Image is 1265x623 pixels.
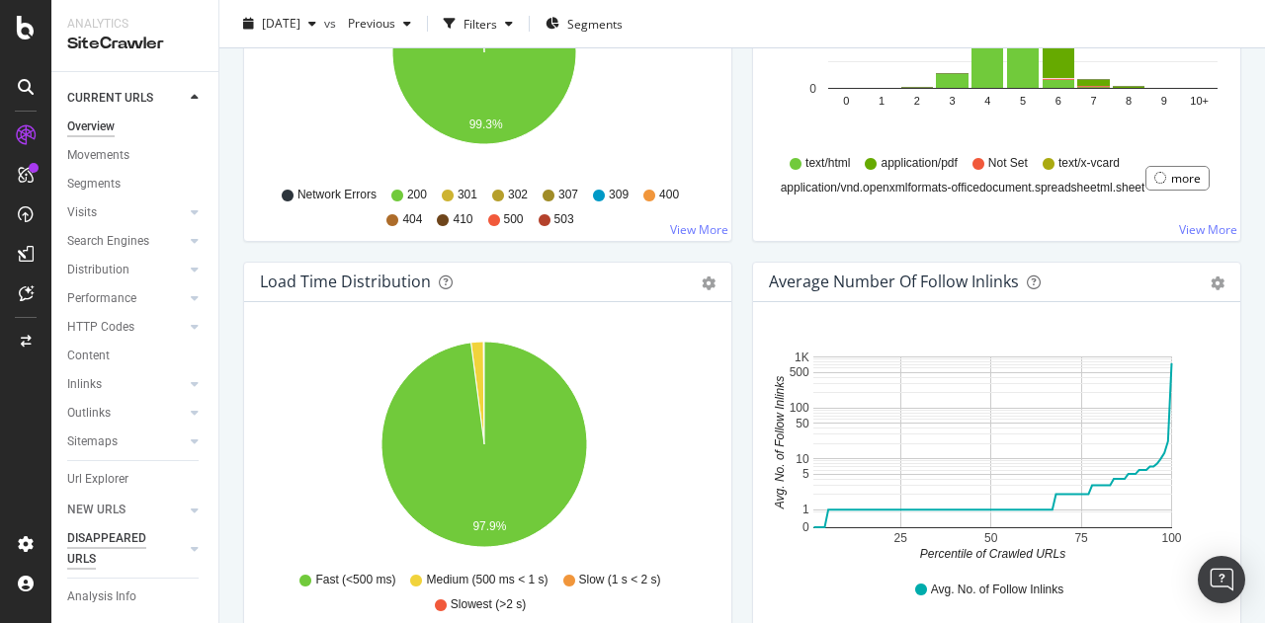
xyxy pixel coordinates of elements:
[1058,155,1120,172] span: text/x-vcard
[1179,221,1237,238] a: View More
[790,365,809,379] text: 500
[769,334,1218,563] svg: A chart.
[453,211,472,228] span: 410
[781,180,1145,196] span: application/vnd.openxmlformats-officedocument.spreadsheetml.sheet
[67,403,185,424] a: Outlinks
[67,469,205,490] a: Url Explorer
[67,469,128,490] div: Url Explorer
[914,95,920,107] text: 2
[802,467,809,481] text: 5
[949,95,955,107] text: 3
[464,15,497,32] div: Filters
[773,376,787,510] text: Avg. No. of Follow Inlinks
[702,276,716,290] div: gear
[504,211,524,228] span: 500
[554,211,574,228] span: 503
[324,15,340,32] span: vs
[67,117,205,137] a: Overview
[931,582,1064,598] span: Avg. No. of Follow Inlinks
[67,374,185,395] a: Inlinks
[1020,95,1026,107] text: 5
[802,503,809,516] text: 1
[67,403,111,424] div: Outlinks
[843,95,849,107] text: 0
[458,187,477,203] span: 301
[407,187,427,203] span: 200
[67,500,185,520] a: NEW URLS
[988,155,1028,172] span: Not Set
[67,431,118,452] div: Sitemaps
[894,531,908,545] text: 25
[297,187,377,203] span: Network Errors
[67,174,121,195] div: Segments
[67,288,185,309] a: Performance
[67,586,205,607] a: Analysis Info
[67,500,126,520] div: NEW URLS
[67,145,129,166] div: Movements
[340,8,419,39] button: Previous
[67,16,203,33] div: Analytics
[1161,95,1167,107] text: 9
[567,15,623,32] span: Segments
[881,155,957,172] span: application/pdf
[315,572,395,588] span: Fast (<500 ms)
[796,417,809,430] text: 50
[508,187,528,203] span: 302
[67,586,136,607] div: Analysis Info
[920,547,1065,561] text: Percentile of Crawled URLs
[670,221,728,238] a: View More
[451,596,526,613] span: Slowest (>2 s)
[558,187,578,203] span: 307
[659,187,679,203] span: 400
[67,33,203,55] div: SiteCrawler
[809,82,816,96] text: 0
[402,211,422,228] span: 404
[67,117,115,137] div: Overview
[436,8,521,39] button: Filters
[609,187,629,203] span: 309
[1055,95,1061,107] text: 6
[67,88,185,109] a: CURRENT URLS
[67,346,110,366] div: Content
[67,317,134,338] div: HTTP Codes
[67,145,205,166] a: Movements
[262,15,300,32] span: 2025 Aug. 11th
[802,520,809,534] text: 0
[790,401,809,415] text: 100
[67,528,167,570] div: DISAPPEARED URLS
[67,231,149,252] div: Search Engines
[260,334,709,563] svg: A chart.
[769,272,1019,291] div: Average Number of Follow Inlinks
[67,431,185,452] a: Sitemaps
[67,88,153,109] div: CURRENT URLS
[67,346,205,366] a: Content
[67,231,185,252] a: Search Engines
[879,95,885,107] text: 1
[984,531,998,545] text: 50
[1190,95,1209,107] text: 10+
[67,317,185,338] a: HTTP Codes
[67,260,185,280] a: Distribution
[67,260,129,280] div: Distribution
[67,374,102,395] div: Inlinks
[1090,95,1096,107] text: 7
[469,117,503,131] text: 99.3%
[426,572,548,588] span: Medium (500 ms < 1 s)
[579,572,661,588] span: Slow (1 s < 2 s)
[1074,531,1088,545] text: 75
[67,288,136,309] div: Performance
[1211,276,1224,290] div: gear
[1126,95,1132,107] text: 8
[1171,170,1201,187] div: more
[340,15,395,32] span: Previous
[795,350,809,364] text: 1K
[1161,531,1181,545] text: 100
[984,95,990,107] text: 4
[538,8,631,39] button: Segments
[260,272,431,291] div: Load Time Distribution
[472,519,506,533] text: 97.9%
[235,8,324,39] button: [DATE]
[1198,556,1245,603] div: Open Intercom Messenger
